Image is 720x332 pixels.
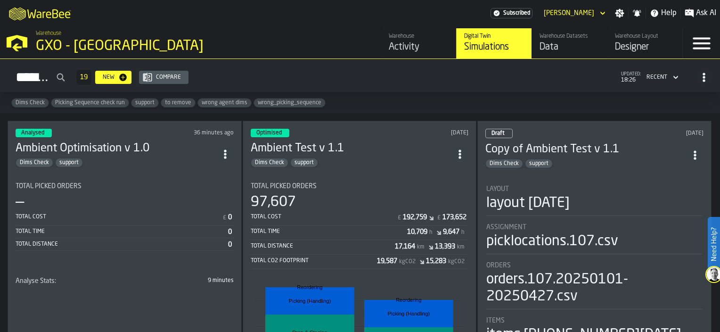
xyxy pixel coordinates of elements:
[395,243,415,250] div: Stat Value
[683,28,720,58] label: button-toggle-Menu
[643,72,680,83] div: DropdownMenuValue-4
[228,241,232,249] div: Stat Value
[681,8,720,19] label: button-toggle-Ask AI
[443,228,459,236] div: Stat Value
[131,100,158,106] span: support
[486,262,511,269] span: Orders
[621,72,641,77] span: updated:
[525,160,552,167] span: support
[407,228,427,236] div: Stat Value
[223,215,226,221] span: £
[380,130,468,136] div: Updated: 23/07/2025, 11:57:06 Created: 08/07/2025, 23:59:55
[696,8,716,19] span: Ask AI
[486,195,570,212] div: layout [DATE]
[615,33,675,40] div: Warehouse Layout
[16,277,234,311] div: stat-Analyse Stats:
[144,130,234,136] div: Updated: 13/08/2025, 17:50:19 Created: 13/08/2025, 08:06:53
[486,317,505,324] span: Items
[251,141,452,156] div: Ambient Test v 1.1
[16,241,228,248] div: Total Distance
[16,183,234,190] div: Title
[485,142,687,157] h3: Copy of Ambient Test v 1.1
[381,28,456,58] a: link-to-/wh/i/ae0cd702-8cb1-4091-b3be-0aee77957c79/feed/
[60,277,234,284] div: 9 minutes
[161,100,195,106] span: to remove
[16,214,221,220] div: Total Cost
[36,38,290,55] div: GXO - [GEOGRAPHIC_DATA]
[486,262,703,269] div: Title
[486,224,703,231] div: Title
[251,183,469,269] div: stat-Total Picked Orders
[56,159,82,166] span: support
[486,185,703,216] div: stat-Layout
[251,194,296,211] div: 97,607
[486,160,523,167] span: Dims Check
[16,277,56,285] div: Title
[417,244,425,250] span: km
[73,70,95,85] div: ButtonLoadMore-Load More-Prev-First-Last
[251,159,288,166] span: Dims Check
[486,224,703,254] div: stat-Assignment
[486,317,703,324] div: Title
[486,233,618,250] div: picklocations.107.csv
[426,257,446,265] div: Stat Value
[377,257,397,265] div: Stat Value
[448,258,465,265] span: kgCO2
[80,74,88,81] span: 19
[251,228,408,235] div: Total Time
[491,8,532,18] div: Menu Subscription
[251,183,317,190] span: Total Picked Orders
[228,214,232,221] div: Stat Value
[661,8,677,19] span: Help
[429,229,433,236] span: h
[398,215,401,221] span: £
[389,41,449,54] div: Activity
[95,71,131,84] button: button-New
[435,243,455,250] div: Stat Value
[254,100,325,106] span: wrong_picking_sequence
[503,10,530,17] span: Subscribed
[16,129,52,137] div: status-3 2
[51,100,129,106] span: Picking Sequence check run
[457,244,465,250] span: km
[461,229,465,236] span: h
[540,41,599,54] div: Data
[16,228,228,235] div: Total Time
[544,9,594,17] div: DropdownMenuValue-Kzysztof Malecki
[486,271,703,305] div: orders.107.20250101-20250427.csv
[464,33,524,40] div: Digital Twin
[532,28,607,58] a: link-to-/wh/i/ae0cd702-8cb1-4091-b3be-0aee77957c79/data
[16,194,24,211] div: —
[486,224,526,231] span: Assignment
[16,183,82,190] span: Total Picked Orders
[491,8,532,18] a: link-to-/wh/i/ae0cd702-8cb1-4091-b3be-0aee77957c79/settings/billing
[607,28,682,58] a: link-to-/wh/i/ae0cd702-8cb1-4091-b3be-0aee77957c79/designer
[251,183,469,190] div: Title
[16,183,234,277] div: stat-Total Picked Orders
[709,218,719,271] label: Need Help?
[251,214,396,220] div: Total Cost
[403,214,427,221] div: Stat Value
[437,215,441,221] span: £
[442,214,466,221] div: Stat Value
[36,30,61,37] span: Warehouse
[256,130,282,136] span: Optimised
[540,33,599,40] div: Warehouse Datasets
[486,185,703,193] div: Title
[251,129,289,137] div: status-3 2
[491,131,505,136] span: Draft
[16,141,217,156] div: Ambient Optimisation v 1.0
[464,41,524,54] div: Simulations
[485,129,513,138] div: status-0 2
[646,74,667,81] div: DropdownMenuValue-4
[139,71,188,84] button: button-Compare
[621,77,641,83] span: 18:26
[486,185,509,193] span: Layout
[12,100,49,106] span: Dims Check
